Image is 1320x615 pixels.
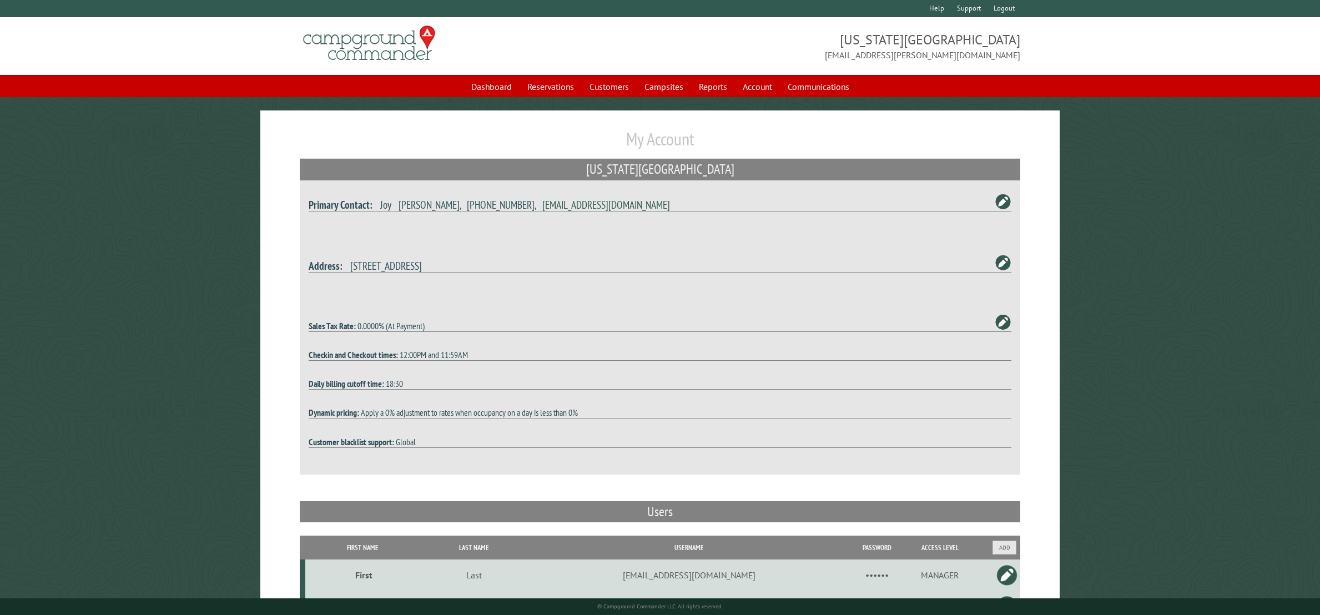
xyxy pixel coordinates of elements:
[309,407,359,418] strong: Dynamic pricing:
[357,320,425,331] span: 0.0000% (At Payment)
[300,128,1020,159] h1: My Account
[992,541,1016,554] button: Add
[309,198,1011,211] h4: , ,
[542,198,670,211] a: [EMAIL_ADDRESS][DOMAIN_NAME]
[300,22,439,65] img: Campground Commander
[521,76,581,97] a: Reservations
[309,259,342,273] strong: Address:
[309,378,384,389] strong: Daily billing cutoff time:
[309,349,398,360] strong: Checkin and Checkout times:
[583,76,636,97] a: Customers
[781,76,856,97] a: Communications
[380,198,391,211] span: Joy
[692,76,734,97] a: Reports
[386,378,403,389] span: 18:30
[736,76,779,97] a: Account
[399,198,460,211] span: [PERSON_NAME]
[350,259,422,273] span: [STREET_ADDRESS]
[361,407,578,418] span: Apply a 0% adjustment to rates when occupancy on a day is less than 0%
[638,76,690,97] a: Campsites
[527,559,850,591] td: [EMAIL_ADDRESS][DOMAIN_NAME]
[904,536,976,559] th: Access Level
[906,569,974,581] div: MANAGER
[300,501,1020,522] h2: Users
[597,603,723,610] small: © Campground Commander LLC. All rights reserved.
[467,198,535,211] span: [PHONE_NUMBER]
[420,559,528,591] td: Last
[309,198,372,211] strong: Primary Contact:
[850,536,904,559] th: Password
[465,76,518,97] a: Dashboard
[660,31,1020,62] span: [US_STATE][GEOGRAPHIC_DATA] [EMAIL_ADDRESS][PERSON_NAME][DOMAIN_NAME]
[305,559,420,591] td: First
[309,436,394,447] strong: Customer blacklist support:
[305,536,420,559] th: First Name
[309,320,356,331] strong: Sales Tax Rate:
[400,349,468,360] span: 12:00PM and 11:59AM
[300,159,1020,180] h2: [US_STATE][GEOGRAPHIC_DATA]
[527,536,850,559] th: Username
[420,536,528,559] th: Last Name
[850,559,904,591] td: ••••••
[396,436,416,447] span: Global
